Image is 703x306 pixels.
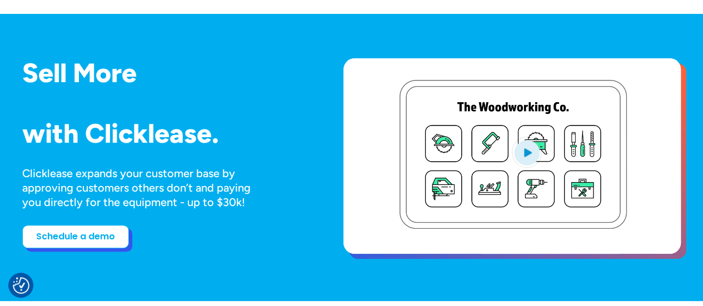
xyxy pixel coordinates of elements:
a: open lightbox [343,58,681,254]
div: Clicklease expands your customer base by approving customers others don’t and paying you directly... [22,166,271,209]
img: Revisit consent button [13,277,29,294]
img: Blue play button logo on a light blue circular background [512,137,542,168]
a: Schedule a demo [22,225,129,248]
h1: with Clicklease. [22,119,308,148]
button: Consent Preferences [13,277,29,294]
h1: Sell More [22,58,308,88]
